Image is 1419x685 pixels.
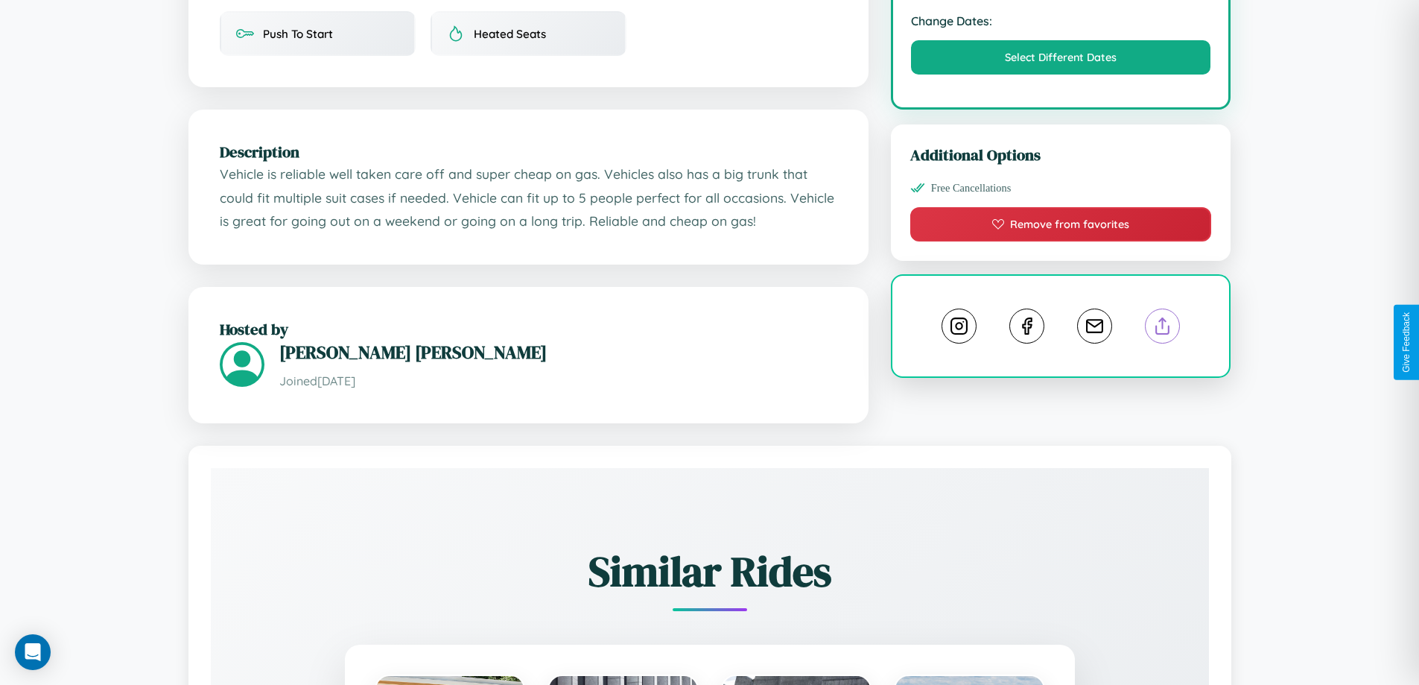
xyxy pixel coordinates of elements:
h3: [PERSON_NAME] [PERSON_NAME] [279,340,837,364]
span: Free Cancellations [931,182,1012,195]
div: Give Feedback [1401,312,1412,373]
strong: Change Dates: [911,13,1211,28]
span: Heated Seats [474,27,546,41]
span: Push To Start [263,27,333,41]
div: Open Intercom Messenger [15,634,51,670]
h3: Additional Options [910,144,1212,165]
h2: Hosted by [220,318,837,340]
button: Select Different Dates [911,40,1211,75]
p: Joined [DATE] [279,370,837,392]
h2: Description [220,141,837,162]
p: Vehicle is reliable well taken care off and super cheap on gas. Vehicles also has a big trunk tha... [220,162,837,233]
h2: Similar Rides [263,543,1157,600]
button: Remove from favorites [910,207,1212,242]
